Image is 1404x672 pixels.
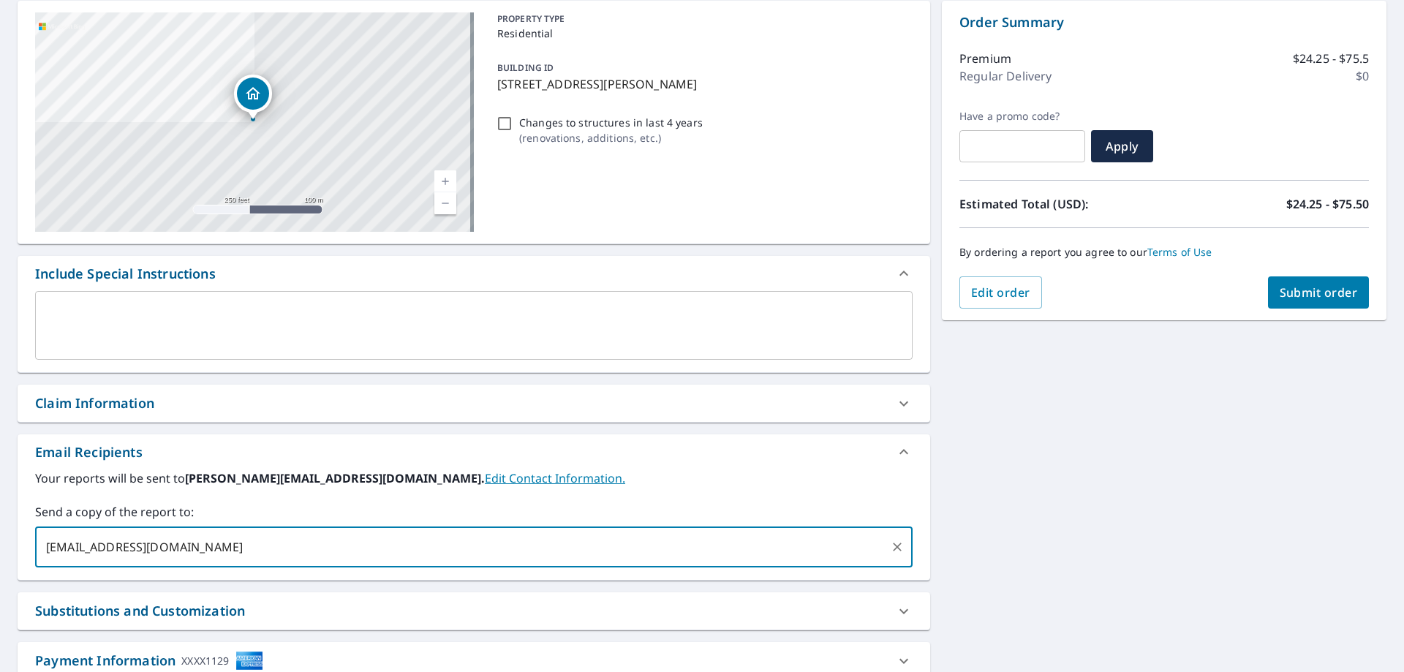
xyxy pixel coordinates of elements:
button: Clear [887,537,907,557]
p: Order Summary [959,12,1369,32]
button: Edit order [959,276,1042,309]
p: Estimated Total (USD): [959,195,1164,213]
p: Regular Delivery [959,67,1052,85]
div: Substitutions and Customization [35,601,245,621]
img: cardImage [235,651,263,671]
p: Premium [959,50,1011,67]
p: Changes to structures in last 4 years [519,115,703,130]
div: Email Recipients [35,442,143,462]
label: Your reports will be sent to [35,469,913,487]
a: EditContactInfo [485,470,625,486]
p: PROPERTY TYPE [497,12,907,26]
b: [PERSON_NAME][EMAIL_ADDRESS][DOMAIN_NAME]. [185,470,485,486]
div: Include Special Instructions [35,264,216,284]
a: Current Level 17, Zoom In [434,170,456,192]
div: Claim Information [18,385,930,422]
label: Have a promo code? [959,110,1085,123]
div: Include Special Instructions [18,256,930,291]
span: Submit order [1280,284,1358,301]
div: Email Recipients [18,434,930,469]
div: Payment Information [35,651,263,671]
div: Substitutions and Customization [18,592,930,630]
button: Submit order [1268,276,1370,309]
p: By ordering a report you agree to our [959,246,1369,259]
div: XXXX1129 [181,651,229,671]
p: $24.25 - $75.5 [1293,50,1369,67]
p: ( renovations, additions, etc. ) [519,130,703,146]
p: Residential [497,26,907,41]
p: BUILDING ID [497,61,554,74]
span: Apply [1103,138,1141,154]
span: Edit order [971,284,1030,301]
a: Current Level 17, Zoom Out [434,192,456,214]
button: Apply [1091,130,1153,162]
a: Terms of Use [1147,245,1212,259]
p: [STREET_ADDRESS][PERSON_NAME] [497,75,907,93]
div: Claim Information [35,393,154,413]
p: $0 [1356,67,1369,85]
div: Dropped pin, building 1, Residential property, 8033 Walnut Dr Alvarado, TX 76009 [234,75,272,120]
p: $24.25 - $75.50 [1286,195,1369,213]
label: Send a copy of the report to: [35,503,913,521]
